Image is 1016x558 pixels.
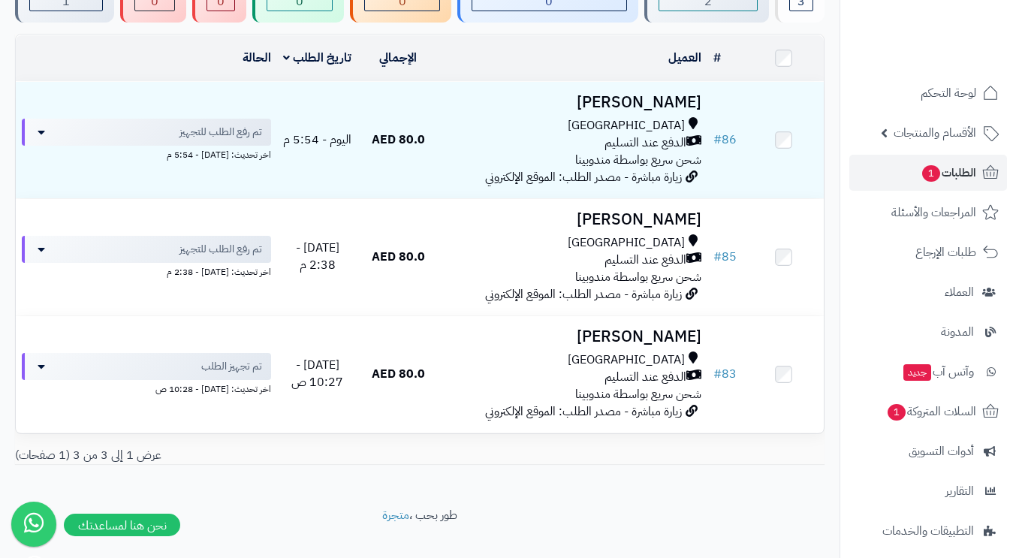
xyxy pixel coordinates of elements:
[849,473,1007,509] a: التقارير
[914,41,1002,72] img: logo-2.png
[915,242,976,263] span: طلبات الإرجاع
[372,131,425,149] span: 80.0 AED
[902,361,974,382] span: وآتس آب
[379,49,417,67] a: الإجمالي
[445,328,701,345] h3: [PERSON_NAME]
[849,314,1007,350] a: المدونة
[485,403,682,421] span: زيارة مباشرة - مصدر الطلب: الموقع الإلكتروني
[713,131,722,149] span: #
[568,117,685,134] span: [GEOGRAPHIC_DATA]
[849,234,1007,270] a: طلبات الإرجاع
[849,513,1007,549] a: التطبيقات والخدمات
[849,155,1007,191] a: الطلبات1
[713,365,722,383] span: #
[485,168,682,186] span: زيارة مباشرة - مصدر الطلب: الموقع الإلكتروني
[485,285,682,303] span: زيارة مباشرة - مصدر الطلب: الموقع الإلكتروني
[568,234,685,252] span: [GEOGRAPHIC_DATA]
[382,506,409,524] a: متجرة
[575,151,701,169] span: شحن سريع بواسطة مندوبينا
[22,263,271,279] div: اخر تحديث: [DATE] - 2:38 م
[886,401,976,422] span: السلات المتروكة
[922,165,940,182] span: 1
[283,131,351,149] span: اليوم - 5:54 م
[921,83,976,104] span: لوحة التحكم
[941,321,974,342] span: المدونة
[243,49,271,67] a: الحالة
[22,380,271,396] div: اخر تحديث: [DATE] - 10:28 ص
[575,268,701,286] span: شحن سريع بواسطة مندوبينا
[668,49,701,67] a: العميل
[179,242,262,257] span: تم رفع الطلب للتجهيز
[849,274,1007,310] a: العملاء
[921,162,976,183] span: الطلبات
[445,211,701,228] h3: [PERSON_NAME]
[283,49,351,67] a: تاريخ الطلب
[372,365,425,383] span: 80.0 AED
[372,248,425,266] span: 80.0 AED
[891,202,976,223] span: المراجعات والأسئلة
[201,359,262,374] span: تم تجهيز الطلب
[4,447,420,464] div: عرض 1 إلى 3 من 3 (1 صفحات)
[888,404,906,421] span: 1
[909,441,974,462] span: أدوات التسويق
[296,239,339,274] span: [DATE] - 2:38 م
[604,369,686,386] span: الدفع عند التسليم
[713,49,721,67] a: #
[568,351,685,369] span: [GEOGRAPHIC_DATA]
[849,433,1007,469] a: أدوات التسويق
[849,195,1007,231] a: المراجعات والأسئلة
[445,94,701,111] h3: [PERSON_NAME]
[882,520,974,541] span: التطبيقات والخدمات
[179,125,262,140] span: تم رفع الطلب للتجهيز
[713,365,737,383] a: #83
[575,385,701,403] span: شحن سريع بواسطة مندوبينا
[894,122,976,143] span: الأقسام والمنتجات
[849,354,1007,390] a: وآتس آبجديد
[713,131,737,149] a: #86
[849,75,1007,111] a: لوحة التحكم
[713,248,722,266] span: #
[713,248,737,266] a: #85
[849,394,1007,430] a: السلات المتروكة1
[903,364,931,381] span: جديد
[945,282,974,303] span: العملاء
[291,356,343,391] span: [DATE] - 10:27 ص
[945,481,974,502] span: التقارير
[22,146,271,161] div: اخر تحديث: [DATE] - 5:54 م
[604,134,686,152] span: الدفع عند التسليم
[604,252,686,269] span: الدفع عند التسليم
